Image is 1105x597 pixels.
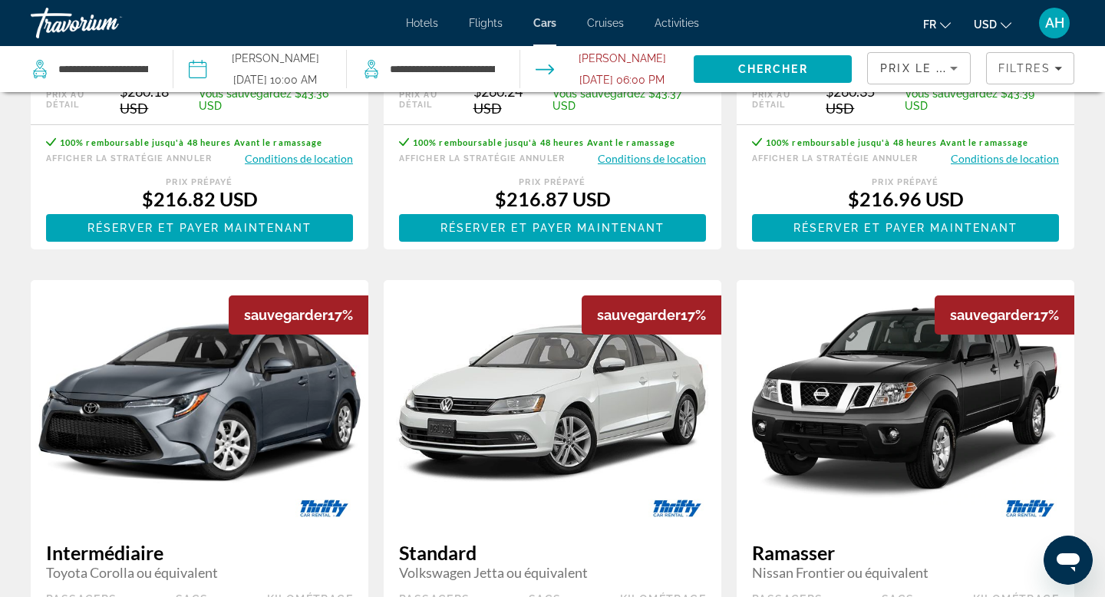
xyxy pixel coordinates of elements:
[245,151,353,166] button: Conditions de location
[752,541,1059,564] span: Ramasser
[597,307,681,323] span: sauvegarder
[31,3,184,43] a: Travorium
[440,222,665,234] span: Réserver et payer maintenant
[399,214,706,242] button: Réserver et payer maintenant
[986,52,1074,84] button: Filters
[399,187,706,210] div: $216.87 USD
[766,137,1028,147] span: 100% remboursable jusqu'à 48 heures Avant le ramassage
[752,564,1059,581] span: Nissan Frontier ou équivalent
[87,222,312,234] span: Réserver et payer maintenant
[633,491,721,526] img: THRIFTY
[46,214,353,242] button: Réserver et payer maintenant
[986,491,1074,526] img: THRIFTY
[737,298,1074,508] img: Nissan Frontier ou équivalent
[950,307,1034,323] span: sauvegarder
[1044,536,1093,585] iframe: Bouton de lancement de la fenêtre de messagerie
[552,87,706,112] div: $43.37 USD
[46,151,212,166] button: Afficher la stratégie Annuler
[229,295,368,335] div: 17%
[399,151,565,166] button: Afficher la stratégie Annuler
[655,17,699,29] a: Activities
[46,90,120,110] div: Prix au détail
[469,17,503,29] a: Flights
[57,58,150,81] input: Search pickup location
[536,46,678,92] button: Open drop-off date and time picker
[752,90,826,110] div: Prix au détail
[384,316,721,490] img: Volkswagen Jetta ou équivalent
[199,87,353,112] div: $43.36 USD
[533,17,556,29] a: Cars
[46,187,353,210] div: $216.82 USD
[280,491,368,526] img: THRIFTY
[935,295,1074,335] div: 17%
[880,62,1001,74] span: Prix ​​le plus bas
[752,151,918,166] button: Afficher la stratégie Annuler
[974,13,1011,35] button: Change currency
[120,83,199,117] div: $260.18 USD
[60,137,322,147] span: 100% remboursable jusqu'à 48 heures Avant le ramassage
[46,177,353,187] div: Prix ​​prépayé
[473,83,552,117] div: $260.24 USD
[31,298,368,509] img: Toyota Corolla ou équivalent
[905,87,1059,112] div: $43.39 USD
[189,46,331,92] button: Pickup date: Jan 03, 2026 10:00 AM
[752,214,1059,242] button: Réserver et payer maintenant
[1045,15,1064,31] span: AH
[244,307,328,323] span: sauvegarder
[399,564,706,581] span: Volkswagen Jetta ou équivalent
[998,62,1051,74] span: Filtres
[905,87,998,100] span: Vous sauvegardez
[406,17,438,29] a: Hotels
[752,177,1059,187] div: Prix ​​prépayé
[826,83,905,117] div: $260.35 USD
[587,17,624,29] a: Cruises
[1034,7,1074,39] button: User Menu
[399,90,473,110] div: Prix au détail
[694,55,852,83] button: Search
[738,63,808,75] span: Chercher
[582,295,721,335] div: 17%
[951,151,1059,166] button: Conditions de location
[413,137,675,147] span: 100% remboursable jusqu'à 48 heures Avant le ramassage
[923,13,951,35] button: Change language
[598,151,706,166] button: Conditions de location
[399,177,706,187] div: Prix ​​prépayé
[388,58,496,81] input: Search dropoff location
[793,222,1018,234] span: Réserver et payer maintenant
[923,18,936,31] span: fr
[46,541,353,564] span: Intermédiaire
[399,541,706,564] span: Standard
[880,59,958,78] mat-select: Sort by
[46,564,353,581] span: Toyota Corolla ou équivalent
[974,18,997,31] span: USD
[752,187,1059,210] div: $216.96 USD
